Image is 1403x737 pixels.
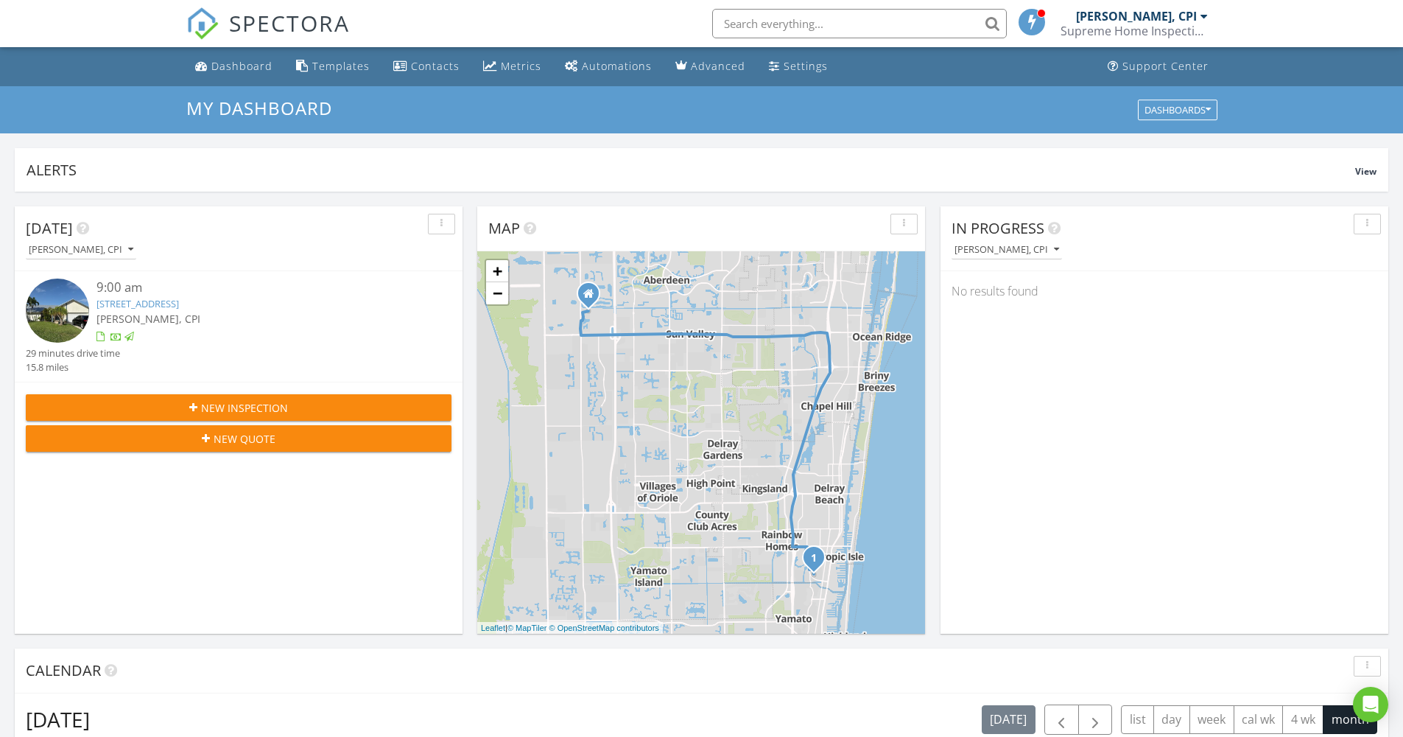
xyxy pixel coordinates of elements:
a: Settings [763,53,834,80]
a: Dashboard [189,53,278,80]
div: Settings [784,59,828,73]
img: The Best Home Inspection Software - Spectora [186,7,219,40]
div: 29 minutes drive time [26,346,120,360]
span: In Progress [952,218,1044,238]
div: [PERSON_NAME], CPI [1076,9,1197,24]
a: Templates [290,53,376,80]
span: New Quote [214,431,275,447]
div: No results found [940,271,1388,311]
a: [STREET_ADDRESS] [96,297,179,310]
button: list [1121,705,1154,734]
span: New Inspection [201,400,288,416]
span: Calendar [26,660,101,680]
span: View [1355,165,1376,178]
button: Dashboards [1138,99,1217,120]
a: Contacts [387,53,465,80]
input: Search everything... [712,9,1007,38]
a: Leaflet [481,624,505,632]
button: Next month [1078,705,1113,735]
div: Contacts [411,59,460,73]
button: [DATE] [982,705,1035,734]
div: 9:00 am [96,279,416,297]
a: SPECTORA [186,20,350,51]
a: Support Center [1102,53,1214,80]
a: Automations (Basic) [559,53,658,80]
div: Alerts [27,160,1355,180]
button: week [1189,705,1234,734]
div: [PERSON_NAME], CPI [954,245,1059,255]
a: Zoom in [486,260,508,282]
i: 1 [811,553,817,564]
div: Dashboards [1144,105,1211,115]
div: Advanced [691,59,745,73]
div: 620 Ibis Dr, Delray Beach, FL 33444 [814,557,823,566]
div: Templates [312,59,370,73]
button: New Quote [26,425,451,452]
div: 15.8 miles [26,360,120,374]
button: [PERSON_NAME], CPI [26,240,136,260]
a: © OpenStreetMap contributors [549,624,659,632]
div: | [477,622,663,635]
div: Automations [582,59,652,73]
span: [PERSON_NAME], CPI [96,312,200,326]
button: cal wk [1234,705,1284,734]
a: Metrics [477,53,547,80]
div: [PERSON_NAME], CPI [29,245,133,255]
a: Zoom out [486,282,508,304]
button: New Inspection [26,394,451,421]
span: [DATE] [26,218,73,238]
div: Open Intercom Messenger [1353,687,1388,722]
button: 4 wk [1282,705,1323,734]
div: Metrics [501,59,541,73]
a: 9:00 am [STREET_ADDRESS] [PERSON_NAME], CPI 29 minutes drive time 15.8 miles [26,279,451,374]
div: Dashboard [211,59,272,73]
a: Advanced [669,53,751,80]
img: image_processing202508288184a2q4.jpeg [26,279,89,342]
span: Map [488,218,520,238]
button: month [1323,705,1377,734]
span: SPECTORA [229,7,350,38]
h2: [DATE] [26,705,90,734]
button: Previous month [1044,705,1079,735]
div: Supreme Home Inspections FL, Inc [1061,24,1208,38]
div: Support Center [1122,59,1209,73]
button: [PERSON_NAME], CPI [952,240,1062,260]
div: 8740 Cobblestone Point Circle, Boynton Beach FL 33472 [588,293,597,302]
span: My Dashboard [186,96,332,120]
button: day [1153,705,1190,734]
a: © MapTiler [507,624,547,632]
